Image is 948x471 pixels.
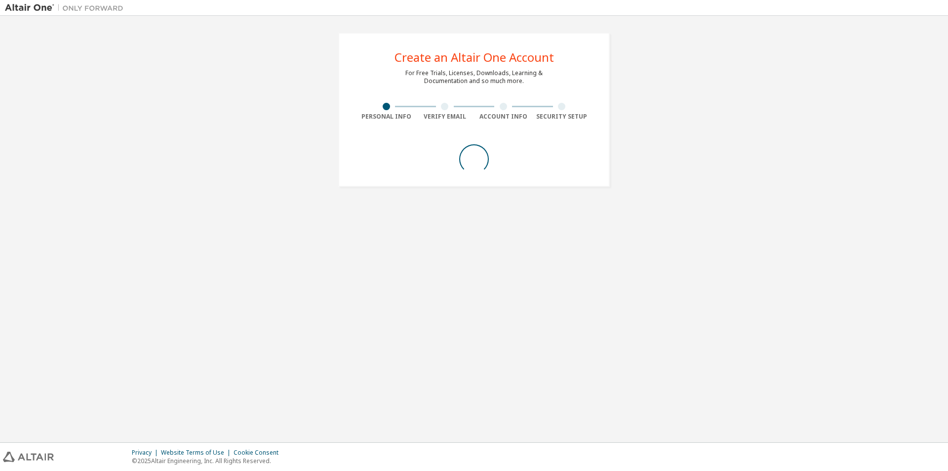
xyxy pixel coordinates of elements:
[533,113,592,121] div: Security Setup
[132,449,161,457] div: Privacy
[474,113,533,121] div: Account Info
[405,69,543,85] div: For Free Trials, Licenses, Downloads, Learning & Documentation and so much more.
[3,452,54,462] img: altair_logo.svg
[5,3,128,13] img: Altair One
[416,113,474,121] div: Verify Email
[234,449,284,457] div: Cookie Consent
[395,51,554,63] div: Create an Altair One Account
[132,457,284,465] p: © 2025 Altair Engineering, Inc. All Rights Reserved.
[161,449,234,457] div: Website Terms of Use
[357,113,416,121] div: Personal Info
